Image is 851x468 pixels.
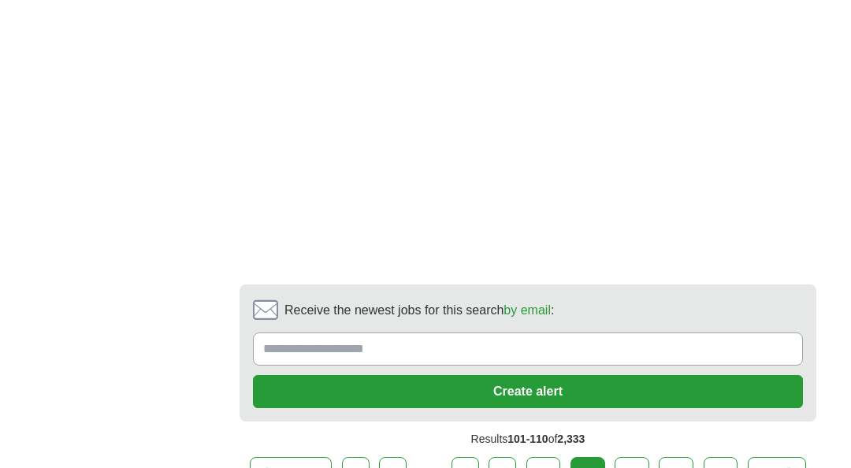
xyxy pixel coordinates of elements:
[284,301,554,320] span: Receive the newest jobs for this search :
[507,433,548,445] span: 101-110
[253,375,803,408] button: Create alert
[504,303,551,317] a: by email
[240,422,816,457] div: Results of
[557,433,585,445] span: 2,333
